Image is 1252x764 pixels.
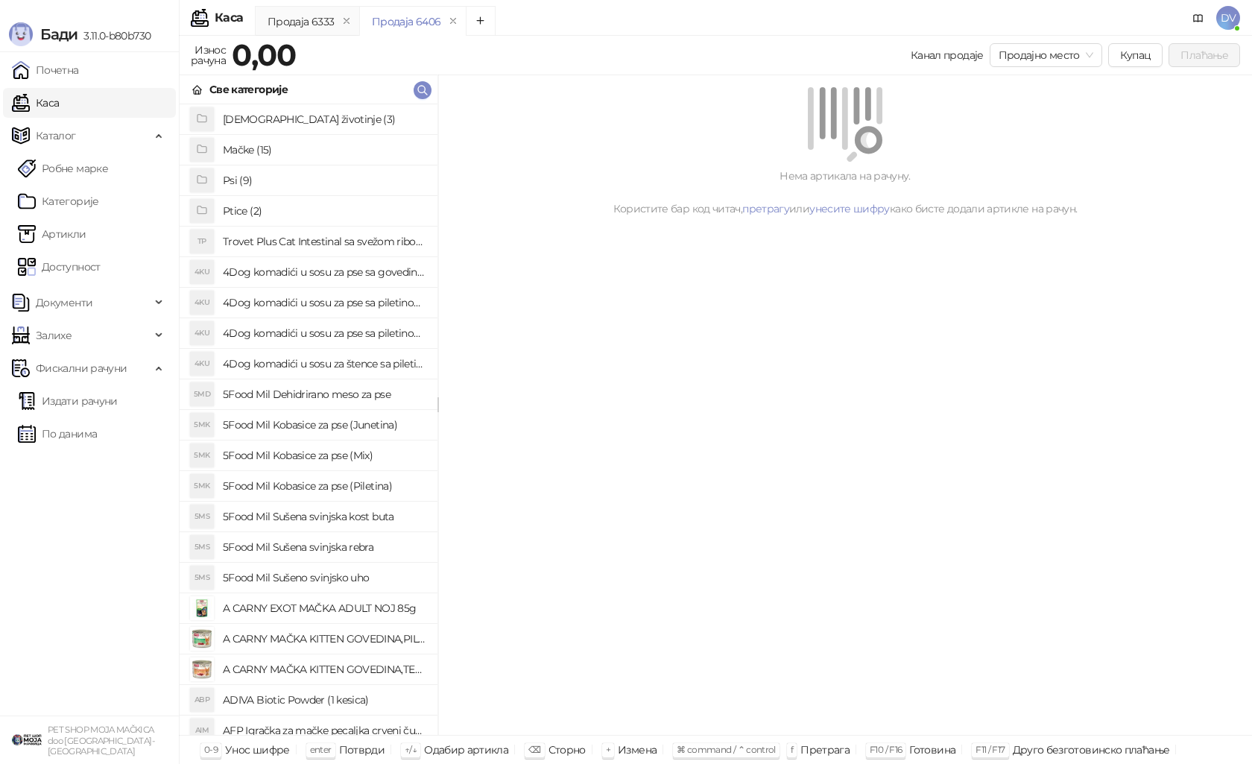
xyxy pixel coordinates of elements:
[36,353,127,383] span: Фискални рачуни
[618,740,657,760] div: Измена
[976,744,1005,755] span: F11 / F17
[12,55,79,85] a: Почетна
[190,321,214,345] div: 4KU
[78,29,151,42] span: 3.11.0-b80b730
[190,474,214,498] div: 5MK
[223,596,426,620] h4: A CARNY EXOT MAČKA ADULT NOJ 85g
[190,443,214,467] div: 5MK
[223,657,426,681] h4: A CARNY MAČKA KITTEN GOVEDINA,TELETINA I PILETINA 200g
[190,535,214,559] div: 5MS
[223,260,426,284] h4: 4Dog komadići u sosu za pse sa govedinom (100g)
[424,740,508,760] div: Одабир артикла
[18,154,108,183] a: Робне марке
[232,37,296,73] strong: 0,00
[190,413,214,437] div: 5MK
[204,744,218,755] span: 0-9
[190,596,214,620] img: Slika
[190,230,214,253] div: TP
[1013,740,1170,760] div: Друго безготовинско плаћање
[456,168,1234,217] div: Нема артикала на рачуну. Користите бар код читач, или како бисте додали артикле на рачун.
[12,88,59,118] a: Каса
[18,386,118,416] a: Издати рачуни
[405,744,417,755] span: ↑/↓
[190,382,214,406] div: 5MD
[190,352,214,376] div: 4KU
[809,202,890,215] a: унесите шифру
[12,725,42,755] img: 64x64-companyLogo-9f44b8df-f022-41eb-b7d6-300ad218de09.png
[223,321,426,345] h4: 4Dog komadići u sosu za pse sa piletinom i govedinom (4x100g)
[606,744,610,755] span: +
[223,382,426,406] h4: 5Food Mil Dehidrirano meso za pse
[190,719,214,742] div: AIM
[36,321,72,350] span: Залихе
[223,535,426,559] h4: 5Food Mil Sušena svinjska rebra
[223,291,426,315] h4: 4Dog komadići u sosu za pse sa piletinom (100g)
[223,107,426,131] h4: [DEMOGRAPHIC_DATA] životinje (3)
[223,138,426,162] h4: Mačke (15)
[223,352,426,376] h4: 4Dog komadići u sosu za štence sa piletinom (100g)
[337,15,356,28] button: remove
[909,740,955,760] div: Готовина
[223,199,426,223] h4: Ptice (2)
[223,443,426,467] h4: 5Food Mil Kobasice za pse (Mix)
[1169,43,1240,67] button: Плаћање
[18,219,86,249] a: ArtikliАртикли
[36,288,92,318] span: Документи
[911,47,984,63] div: Канал продаје
[190,291,214,315] div: 4KU
[190,688,214,712] div: ABP
[223,474,426,498] h4: 5Food Mil Kobasice za pse (Piletina)
[190,505,214,528] div: 5MS
[180,104,437,735] div: grid
[1108,43,1163,67] button: Купац
[223,627,426,651] h4: A CARNY MAČKA KITTEN GOVEDINA,PILETINA I ZEC 200g
[791,744,793,755] span: f
[223,505,426,528] h4: 5Food Mil Sušena svinjska kost buta
[223,230,426,253] h4: Trovet Plus Cat Intestinal sa svežom ribom (85g)
[190,627,214,651] img: Slika
[18,186,99,216] a: Категорије
[742,202,789,215] a: претрагу
[999,44,1093,66] span: Продајно место
[209,81,288,98] div: Све категорије
[223,168,426,192] h4: Psi (9)
[18,252,101,282] a: Доступност
[225,740,290,760] div: Унос шифре
[215,12,243,24] div: Каса
[1216,6,1240,30] span: DV
[190,657,214,681] img: Slika
[223,413,426,437] h4: 5Food Mil Kobasice za pse (Junetina)
[548,740,586,760] div: Сторно
[48,724,154,757] small: PET SHOP MOJA MAČKICA doo [GEOGRAPHIC_DATA]-[GEOGRAPHIC_DATA]
[223,719,426,742] h4: AFP Igračka za mačke pecaljka crveni čupavac
[677,744,776,755] span: ⌘ command / ⌃ control
[1186,6,1210,30] a: Документација
[800,740,850,760] div: Претрага
[223,566,426,590] h4: 5Food Mil Sušeno svinjsko uho
[372,13,440,30] div: Продаја 6406
[18,419,97,449] a: По данима
[310,744,332,755] span: enter
[40,25,78,43] span: Бади
[466,6,496,36] button: Add tab
[190,566,214,590] div: 5MS
[339,740,385,760] div: Потврди
[870,744,902,755] span: F10 / F16
[443,15,463,28] button: remove
[528,744,540,755] span: ⌫
[188,40,229,70] div: Износ рачуна
[190,260,214,284] div: 4KU
[223,688,426,712] h4: ADIVA Biotic Powder (1 kesica)
[9,22,33,46] img: Logo
[268,13,334,30] div: Продаја 6333
[36,121,76,151] span: Каталог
